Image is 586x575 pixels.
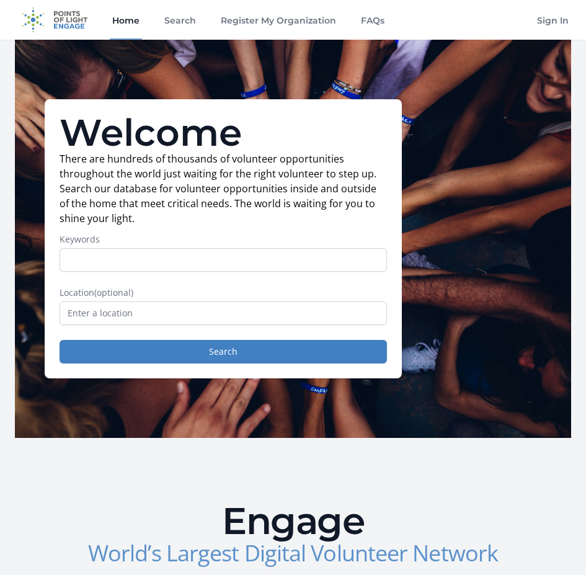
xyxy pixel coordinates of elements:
h3: World’s Largest Digital Volunteer Network [85,542,502,564]
label: Keywords [60,233,387,246]
label: Location [60,287,387,299]
button: Search [60,340,387,363]
p: There are hundreds of thousands of volunteer opportunities throughout the world just waiting for ... [60,151,387,226]
span: (optional) [94,287,133,298]
h2: Engage [85,502,502,540]
h1: Welcome [60,114,387,151]
input: Enter a location [60,301,387,325]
